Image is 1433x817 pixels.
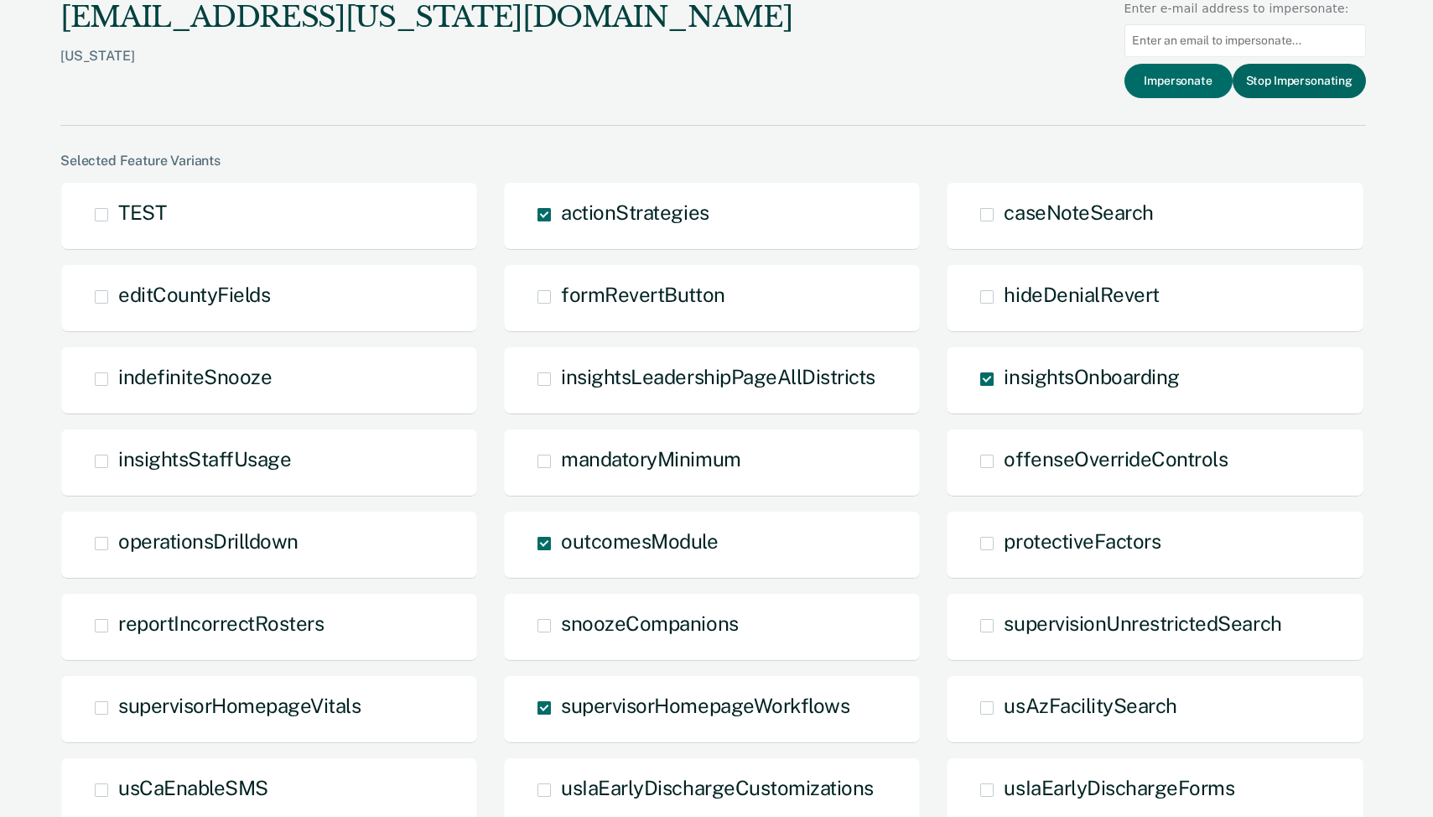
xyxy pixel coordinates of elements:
[1004,200,1153,224] span: caseNoteSearch
[60,153,1366,169] div: Selected Feature Variants
[1004,529,1160,553] span: protectiveFactors
[118,365,272,388] span: indefiniteSnooze
[561,200,709,224] span: actionStrategies
[1004,776,1234,799] span: usIaEarlyDischargeForms
[60,48,792,91] div: [US_STATE]
[118,611,324,635] span: reportIncorrectRosters
[1004,283,1159,306] span: hideDenialRevert
[1233,64,1366,98] button: Stop Impersonating
[561,776,874,799] span: usIaEarlyDischargeCustomizations
[561,365,875,388] span: insightsLeadershipPageAllDistricts
[1124,64,1233,98] button: Impersonate
[1004,365,1179,388] span: insightsOnboarding
[561,283,724,306] span: formRevertButton
[1004,694,1176,717] span: usAzFacilitySearch
[561,447,740,471] span: mandatoryMinimum
[118,283,270,306] span: editCountyFields
[118,447,291,471] span: insightsStaffUsage
[118,776,268,799] span: usCaEnableSMS
[118,694,361,717] span: supervisorHomepageVitals
[118,200,166,224] span: TEST
[1124,24,1366,57] input: Enter an email to impersonate...
[561,694,849,717] span: supervisorHomepageWorkflows
[561,529,718,553] span: outcomesModule
[561,611,738,635] span: snoozeCompanions
[1004,611,1281,635] span: supervisionUnrestrictedSearch
[1004,447,1228,471] span: offenseOverrideControls
[118,529,299,553] span: operationsDrilldown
